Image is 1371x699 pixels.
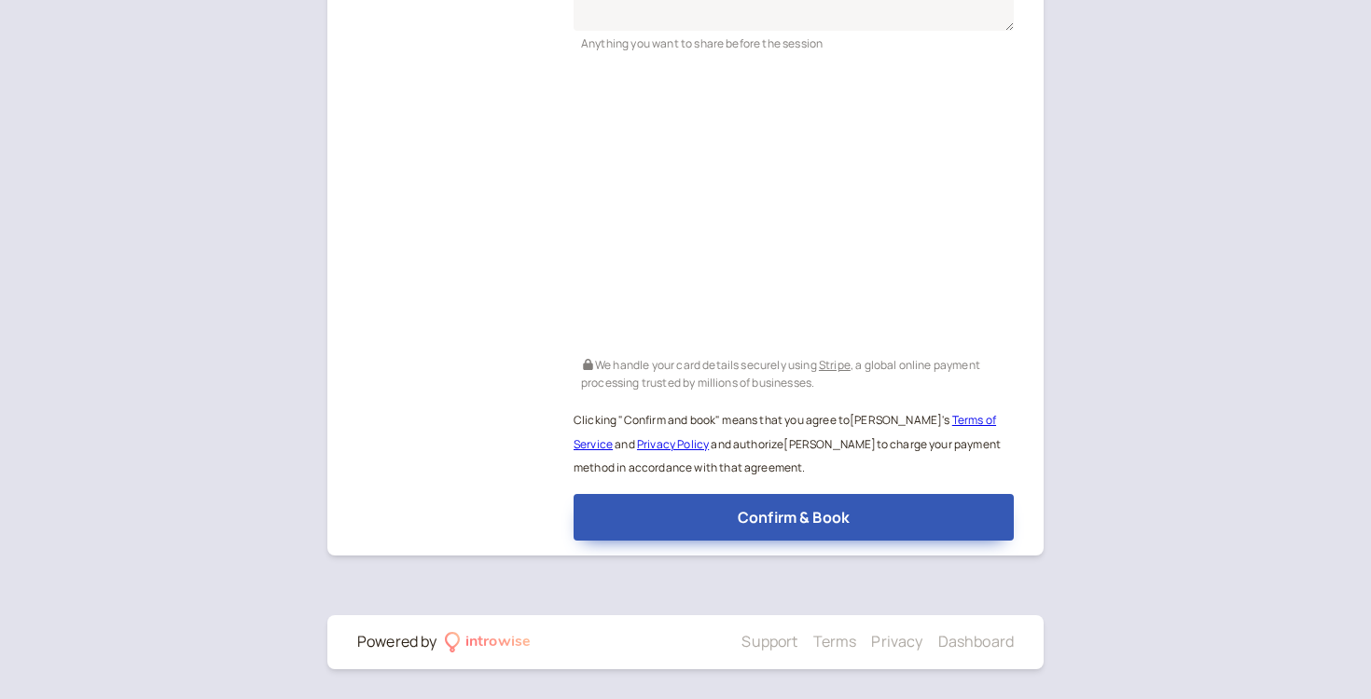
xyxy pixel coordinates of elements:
div: introwise [465,630,531,654]
a: Terms of Service [574,412,996,452]
a: Support [741,631,797,651]
div: We handle your card details securely using , a global online payment processing trusted by millio... [574,352,1014,392]
a: Privacy Policy [637,436,709,452]
span: Confirm & Book [738,507,850,528]
a: introwise [445,630,532,654]
a: Privacy [871,631,922,651]
div: Powered by [357,630,437,654]
small: Clicking "Confirm and book" means that you agree to [PERSON_NAME] ' s and and authorize [PERSON_N... [574,412,1001,476]
a: Stripe [819,357,851,373]
iframe: Secure payment input frame [570,64,1018,352]
a: Dashboard [938,631,1014,651]
div: Anything you want to share before the session [574,31,1014,52]
button: Confirm & Book [574,494,1014,541]
a: Terms [813,631,857,651]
